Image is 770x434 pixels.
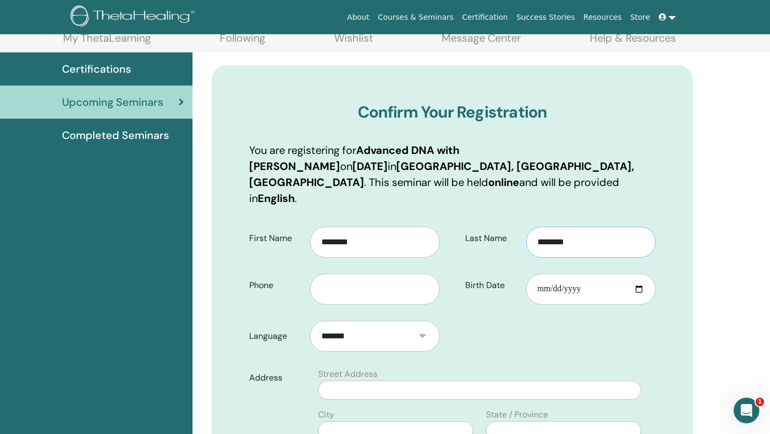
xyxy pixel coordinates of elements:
[352,159,388,173] b: [DATE]
[62,127,169,143] span: Completed Seminars
[457,228,526,249] label: Last Name
[258,191,295,205] b: English
[512,7,579,27] a: Success Stories
[62,94,163,110] span: Upcoming Seminars
[626,7,654,27] a: Store
[62,61,131,77] span: Certifications
[241,368,312,388] label: Address
[756,398,764,406] span: 1
[590,32,676,52] a: Help & Resources
[249,159,634,189] b: [GEOGRAPHIC_DATA], [GEOGRAPHIC_DATA], [GEOGRAPHIC_DATA]
[63,32,151,52] a: My ThetaLearning
[334,32,373,52] a: Wishlist
[734,398,759,423] iframe: Intercom live chat
[241,326,310,346] label: Language
[249,142,656,206] p: You are registering for on in . This seminar will be held and will be provided in .
[488,175,519,189] b: online
[343,7,373,27] a: About
[318,368,378,381] label: Street Address
[442,32,521,52] a: Message Center
[71,5,198,29] img: logo.png
[374,7,458,27] a: Courses & Seminars
[318,408,334,421] label: City
[220,32,265,52] a: Following
[458,7,512,27] a: Certification
[241,228,310,249] label: First Name
[579,7,626,27] a: Resources
[486,408,548,421] label: State / Province
[457,275,526,296] label: Birth Date
[249,103,656,122] h3: Confirm Your Registration
[241,275,310,296] label: Phone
